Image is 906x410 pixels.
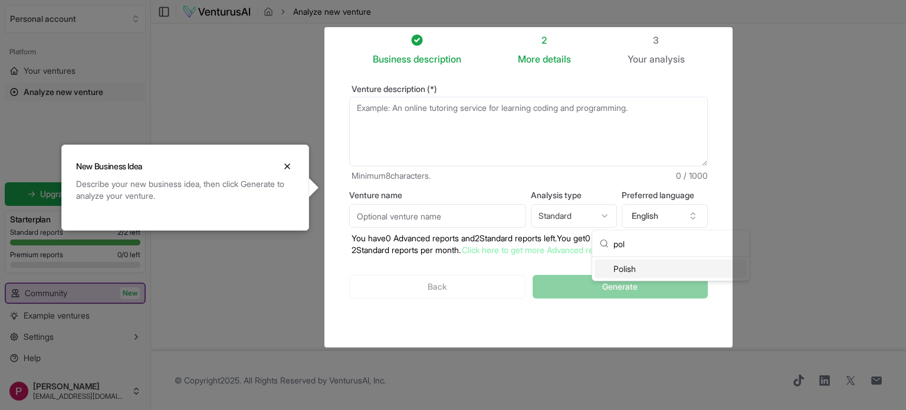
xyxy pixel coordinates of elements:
[518,33,571,47] div: 2
[9,382,28,401] img: ACg8ocIfMI8fD0NRxudLAAm6E0QW1bGPTe4BLcxsEdjt5N8Uc4s9hw=s96-c
[24,331,54,343] span: Settings
[117,68,127,78] img: tab_keywords_by_traffic_grey.svg
[117,250,140,260] span: 0 / 0 left
[329,375,384,385] a: VenturusAI, Inc
[543,53,571,65] span: details
[25,287,67,299] span: Community
[462,245,614,255] a: Click here to get more Advanced reports.
[349,191,526,199] label: Venture name
[33,392,127,401] span: [EMAIL_ADDRESS][DOMAIN_NAME]
[5,349,146,368] a: Help
[676,170,708,182] span: 0 / 1000
[76,160,143,172] h3: New Business Idea
[649,53,685,65] span: analysis
[628,52,647,66] span: Your
[293,6,371,18] span: Analyze new venture
[349,232,708,256] p: You have 0 Advanced reports and 2 Standard reports left. Y ou get 0 Advanced reports and 2 Standa...
[45,70,106,77] div: Domain Overview
[531,191,617,199] label: Analysis type
[117,228,140,237] span: 2 / 2 left
[352,170,431,182] span: Minimum 8 characters.
[595,260,747,278] div: Polish
[76,178,294,202] div: Describe your new business idea, then click Generate to analyze your venture.
[264,6,371,18] nav: breadcrumb
[10,250,63,260] span: Premium reports
[19,19,28,28] img: logo_orange.svg
[130,70,199,77] div: Keywords by Traffic
[518,52,540,66] span: More
[19,31,28,40] img: website_grey.svg
[622,191,708,199] label: Preferred language
[32,68,41,78] img: tab_domain_overview_orange.svg
[33,381,127,392] span: [PERSON_NAME]
[5,306,146,325] a: Example ventures
[5,83,146,101] a: Analyze new venture
[5,42,146,61] div: Platform
[40,188,124,200] span: Upgrade to a paid plan
[349,85,708,93] label: Venture description (*)
[5,327,146,346] button: Settings
[413,53,461,65] span: description
[175,375,386,386] span: © Copyright 2025 . All Rights Reserved by .
[31,31,130,40] div: Domain: [DOMAIN_NAME]
[24,352,41,364] span: Help
[33,19,58,28] div: v 4.0.24
[349,204,526,228] input: Optional venture name
[6,284,145,303] a: CommunityNew
[120,287,140,299] span: New
[628,33,685,47] div: 3
[10,214,140,225] h3: Starter plan
[24,86,103,98] span: Analyze new venture
[182,5,251,19] img: logo
[24,65,75,77] span: Your ventures
[10,228,63,237] span: Standard reports
[622,204,708,228] button: English
[280,159,294,173] button: Close
[5,61,146,80] a: Your ventures
[5,182,146,206] a: Upgrade to a paid plan
[24,310,90,322] span: Example ventures
[5,5,146,33] button: Select an organization
[373,52,411,66] span: Business
[5,377,146,405] button: [PERSON_NAME][EMAIL_ADDRESS][DOMAIN_NAME]
[613,231,742,257] input: Search language...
